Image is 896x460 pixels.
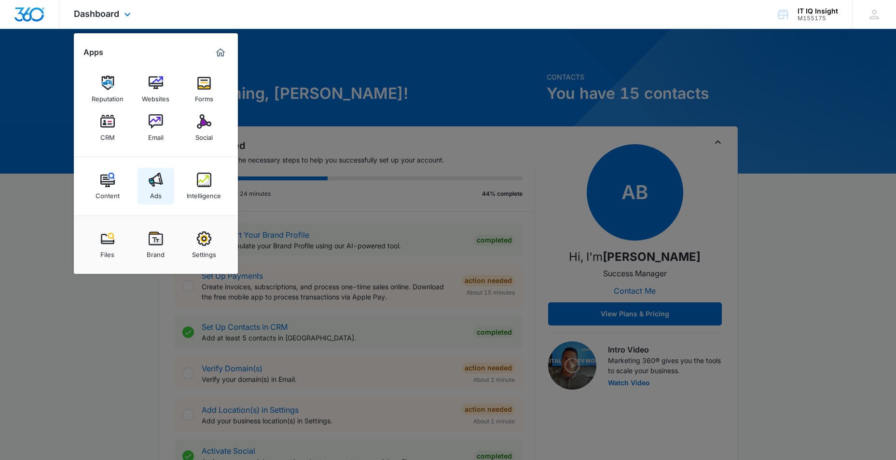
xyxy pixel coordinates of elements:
div: Forms [195,90,213,103]
div: Email [148,129,164,141]
div: Websites [142,90,169,103]
div: account name [798,7,838,15]
a: Brand [138,227,174,263]
div: Files [100,246,114,258]
a: Marketing 360® Dashboard [213,45,228,60]
div: Content [96,187,120,200]
a: Email [138,109,174,146]
a: CRM [89,109,126,146]
a: Social [186,109,222,146]
a: Settings [186,227,222,263]
span: Dashboard [74,9,119,19]
a: Reputation [89,71,126,108]
div: account id [798,15,838,22]
div: Intelligence [187,187,221,200]
a: Forms [186,71,222,108]
div: Brand [147,246,165,258]
a: Files [89,227,126,263]
div: CRM [100,129,115,141]
div: Ads [150,187,162,200]
div: Social [195,129,213,141]
div: Settings [192,246,216,258]
a: Intelligence [186,168,222,204]
div: Reputation [92,90,124,103]
h2: Apps [83,48,103,57]
a: Websites [138,71,174,108]
a: Content [89,168,126,204]
a: Ads [138,168,174,204]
